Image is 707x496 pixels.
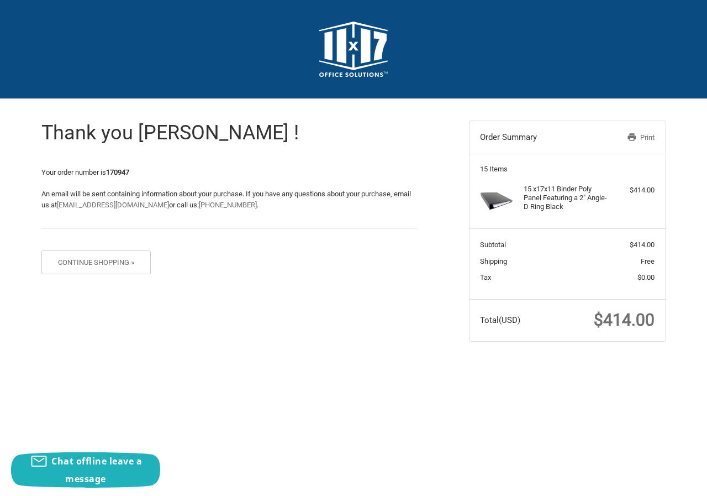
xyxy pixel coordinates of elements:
span: Chat offline leave a message [51,455,142,485]
h3: 15 Items [480,165,655,174]
span: Your order number is [41,168,129,176]
span: $414.00 [630,241,655,249]
span: Subtotal [480,241,506,249]
span: Tax [480,273,491,281]
a: [PHONE_NUMBER] [199,201,257,209]
span: $0.00 [637,273,655,281]
span: $414.00 [594,310,655,330]
strong: 170947 [106,168,129,176]
button: Chat offline leave a message [11,452,160,488]
span: An email will be sent containing information about your purchase. If you have any questions about... [41,190,411,209]
span: Free [641,257,655,265]
h3: Order Summary [480,132,598,143]
h1: Thank you [PERSON_NAME] ! [41,121,418,145]
h4: 15 x 17x11 Binder Poly Panel Featuring a 2" Angle-D Ring Black [524,185,608,212]
img: 11x17.com [319,22,388,77]
span: Total (USD) [480,315,520,325]
a: Print [598,132,655,143]
div: $414.00 [611,185,655,196]
span: Shipping [480,257,507,265]
a: [EMAIL_ADDRESS][DOMAIN_NAME] [57,201,169,209]
button: Continue Shopping » [41,250,151,274]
